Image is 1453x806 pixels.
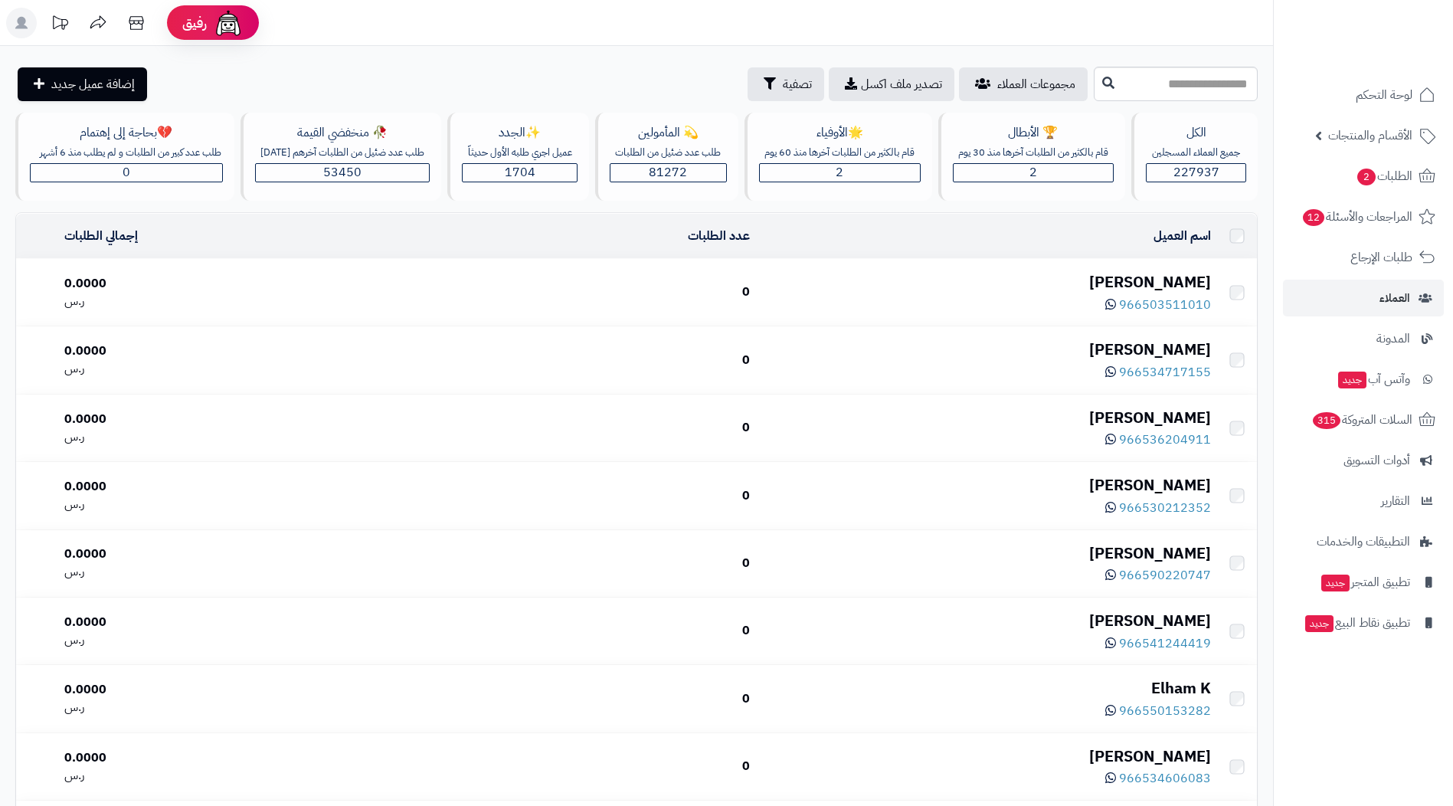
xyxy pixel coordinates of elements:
[1337,369,1410,390] span: وآتس آب
[1381,490,1410,512] span: التقارير
[1311,409,1412,431] span: السلات المتروكة
[1283,77,1444,113] a: لوحة التحكم
[1321,575,1350,591] span: جديد
[359,758,750,775] div: 0
[1146,124,1246,142] div: الكل
[953,146,1114,160] div: قام بالكثير من الطلبات آخرها منذ 30 يوم
[39,146,223,160] div: طلب عدد كبير من الطلبات و لم يطلب منذ 6 أشهر
[1119,363,1211,382] span: 966534717155
[759,124,921,142] div: 🌟الأوفياء
[359,690,750,708] div: 0
[213,8,244,38] img: ai-face.png
[64,496,347,513] div: ر.س
[30,124,223,142] div: 💔بحاجة إلى إهتمام
[1283,280,1444,316] a: العملاء
[1357,169,1376,185] span: 2
[762,474,1211,496] div: [PERSON_NAME]
[688,227,750,245] a: عدد الطلبات
[359,487,750,505] div: 0
[64,749,347,767] div: 0.0000
[592,113,741,201] a: 💫 المأمولينطلب عدد ضئيل من الطلبات81272
[1283,401,1444,438] a: السلات المتروكة315
[323,163,362,182] span: 53450
[12,113,237,201] a: 💔بحاجة إلى إهتمامطلب عدد كبير من الطلبات و لم يطلب منذ 6 أشهر0
[1119,702,1211,720] span: 966550153282
[935,113,1129,201] a: 🏆 الأبطالقام بالكثير من الطلبات آخرها منذ 30 يوم2
[762,407,1211,429] div: [PERSON_NAME]
[1303,209,1324,226] span: 12
[1304,612,1410,634] span: تطبيق نقاط البيع
[741,113,935,201] a: 🌟الأوفياءقام بالكثير من الطلبات آخرها منذ 60 يوم2
[1343,450,1410,471] span: أدوات التسويق
[1283,158,1444,195] a: الطلبات2
[1105,634,1211,653] a: 966541244419
[762,677,1211,700] div: Elham K
[610,146,727,160] div: طلب عدد ضئيل من الطلبات
[829,67,954,101] a: تصدير ملف اكسل
[1356,84,1412,106] span: لوحة التحكم
[18,67,147,101] a: إضافة عميل جديد
[1128,113,1261,201] a: الكلجميع العملاء المسجلين227937
[1283,239,1444,276] a: طلبات الإرجاع
[359,622,750,640] div: 0
[997,75,1075,93] span: مجموعات العملاء
[1328,125,1412,146] span: الأقسام والمنتجات
[1283,564,1444,601] a: تطبيق المتجرجديد
[1376,328,1410,349] span: المدونة
[1173,163,1219,182] span: 227937
[1105,296,1211,314] a: 966503511010
[1105,769,1211,788] a: 966534606083
[64,681,347,699] div: 0.0000
[64,428,347,446] div: ر.س
[64,293,347,310] div: ر.س
[748,67,824,101] button: تصفية
[462,124,578,142] div: ✨الجدد
[359,283,750,301] div: 0
[1119,499,1211,517] span: 966530212352
[649,163,687,182] span: 81272
[953,124,1114,142] div: 🏆 الأبطال
[51,75,135,93] span: إضافة عميل جديد
[762,339,1211,361] div: [PERSON_NAME]
[64,360,347,378] div: ر.س
[1301,206,1412,228] span: المراجعات والأسئلة
[1283,604,1444,641] a: تطبيق نقاط البيعجديد
[1119,634,1211,653] span: 966541244419
[1146,146,1246,160] div: جميع العملاء المسجلين
[41,8,79,42] a: تحديثات المنصة
[64,478,347,496] div: 0.0000
[444,113,592,201] a: ✨الجددعميل اجري طلبه الأول حديثاّ1704
[64,767,347,785] div: ر.س
[64,275,347,293] div: 0.0000
[1105,499,1211,517] a: 966530212352
[1283,320,1444,357] a: المدونة
[1154,227,1211,245] a: اسم العميل
[64,546,347,563] div: 0.0000
[783,75,812,93] span: تصفية
[237,113,445,201] a: 🥀 منخفضي القيمةطلب عدد ضئيل من الطلبات آخرهم [DATE]53450
[64,614,347,631] div: 0.0000
[255,146,430,160] div: طلب عدد ضئيل من الطلبات آخرهم [DATE]
[762,610,1211,632] div: [PERSON_NAME]
[1119,296,1211,314] span: 966503511010
[836,163,843,182] span: 2
[1119,769,1211,788] span: 966534606083
[1338,372,1366,388] span: جديد
[1317,531,1410,552] span: التطبيقات والخدمات
[861,75,942,93] span: تصدير ملف اكسل
[1356,165,1412,187] span: الطلبات
[462,146,578,160] div: عميل اجري طلبه الأول حديثاّ
[1119,566,1211,585] span: 966590220747
[1105,363,1211,382] a: 966534717155
[1283,523,1444,560] a: التطبيقات والخدمات
[359,352,750,369] div: 0
[1305,615,1334,632] span: جديد
[959,67,1088,101] a: مجموعات العملاء
[64,699,347,716] div: ر.س
[359,419,750,437] div: 0
[505,163,535,182] span: 1704
[1105,431,1211,449] a: 966536204911
[1105,702,1211,720] a: 966550153282
[1283,198,1444,235] a: المراجعات والأسئلة12
[64,631,347,649] div: ر.س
